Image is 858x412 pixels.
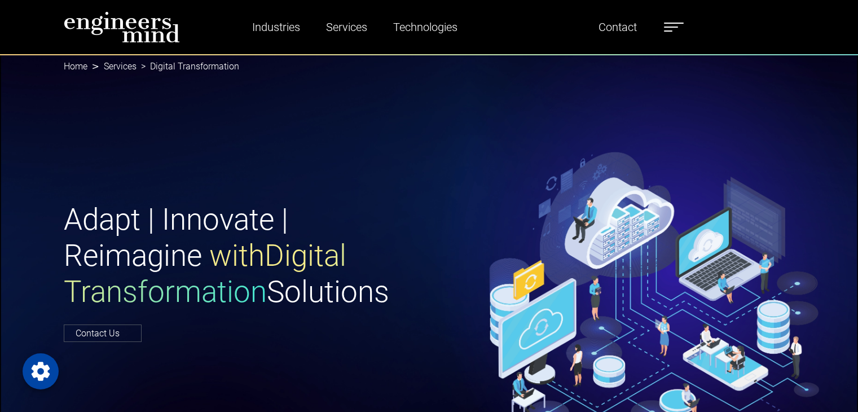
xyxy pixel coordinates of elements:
[64,11,180,43] img: logo
[64,54,795,79] nav: breadcrumb
[64,202,423,310] h1: Adapt | Innovate | Reimagine Solutions
[322,14,372,40] a: Services
[64,61,87,72] a: Home
[64,238,346,309] span: with Digital Transformation
[594,14,641,40] a: Contact
[64,325,142,342] a: Contact Us
[248,14,305,40] a: Industries
[137,60,239,73] li: Digital Transformation
[389,14,462,40] a: Technologies
[104,61,137,72] a: Services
